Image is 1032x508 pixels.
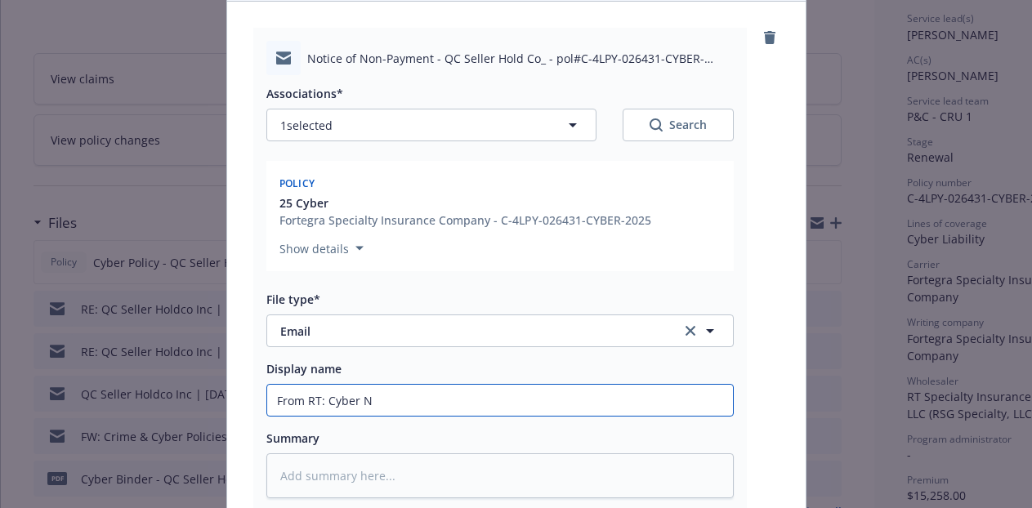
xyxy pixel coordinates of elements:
button: Show details [273,238,370,258]
span: Summary [266,430,319,446]
span: File type* [266,292,320,307]
button: Emailclear selection [266,314,734,347]
span: Display name [266,361,342,377]
input: Add display name here... [267,385,733,416]
span: Email [280,323,659,340]
a: clear selection [681,321,700,341]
